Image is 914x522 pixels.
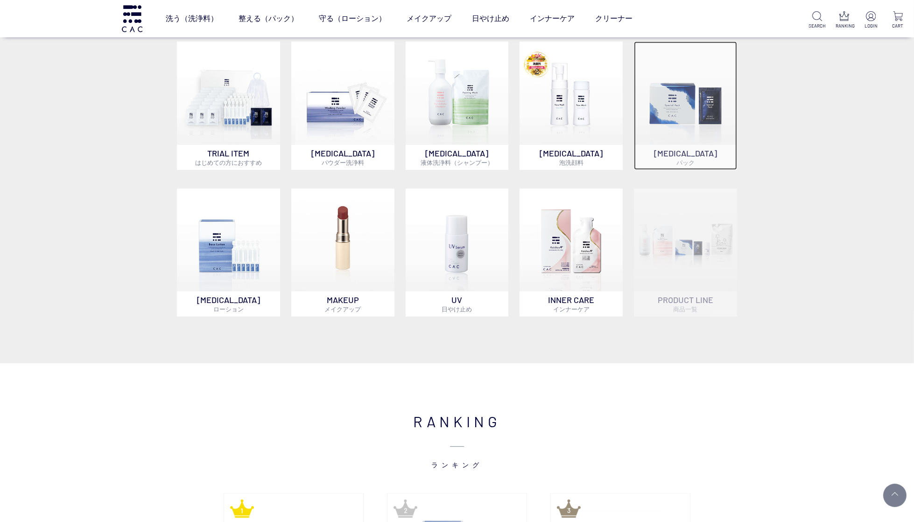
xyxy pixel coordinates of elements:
p: [MEDICAL_DATA] [406,145,509,170]
a: PRODUCT LINE商品一覧 [634,189,737,317]
p: SEARCH [809,22,826,29]
span: パウダー洗浄料 [322,159,364,166]
a: 整える（パック） [239,6,298,32]
span: ローション [213,305,244,313]
a: メイクアップ [407,6,451,32]
a: SEARCH [809,11,826,29]
p: MAKEUP [291,291,394,317]
span: 泡洗顔料 [559,159,584,166]
a: 泡洗顔料 [MEDICAL_DATA]泡洗顔料 [520,42,623,170]
span: ランキング [177,432,737,470]
a: 日やけ止め [472,6,509,32]
p: PRODUCT LINE [634,291,737,317]
p: INNER CARE [520,291,623,317]
p: TRIAL ITEM [177,145,280,170]
img: インナーケア [520,189,623,292]
p: [MEDICAL_DATA] [520,145,623,170]
a: 洗う（洗浄料） [166,6,218,32]
span: パック [676,159,695,166]
a: [MEDICAL_DATA]パック [634,42,737,170]
a: クリーナー [595,6,633,32]
span: 商品一覧 [674,305,698,313]
p: CART [889,22,907,29]
a: MAKEUPメイクアップ [291,189,394,317]
a: トライアルセット TRIAL ITEMはじめての方におすすめ [177,42,280,170]
a: インナーケア INNER CAREインナーケア [520,189,623,317]
a: CART [889,11,907,29]
span: メイクアップ [324,305,361,313]
p: [MEDICAL_DATA] [291,145,394,170]
p: LOGIN [862,22,879,29]
a: [MEDICAL_DATA]ローション [177,189,280,317]
span: 液体洗浄料（シャンプー） [421,159,493,166]
img: logo [120,5,144,32]
p: RANKING [836,22,853,29]
a: LOGIN [862,11,879,29]
span: はじめての方におすすめ [195,159,262,166]
span: インナーケア [553,305,590,313]
p: [MEDICAL_DATA] [177,291,280,317]
a: RANKING [836,11,853,29]
span: 日やけ止め [442,305,472,313]
a: [MEDICAL_DATA]液体洗浄料（シャンプー） [406,42,509,170]
a: 守る（ローション） [319,6,386,32]
img: トライアルセット [177,42,280,145]
p: [MEDICAL_DATA] [634,145,737,170]
a: インナーケア [530,6,575,32]
img: 泡洗顔料 [520,42,623,145]
a: UV日やけ止め [406,189,509,317]
h2: RANKING [177,410,737,470]
a: [MEDICAL_DATA]パウダー洗浄料 [291,42,394,170]
p: UV [406,291,509,317]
